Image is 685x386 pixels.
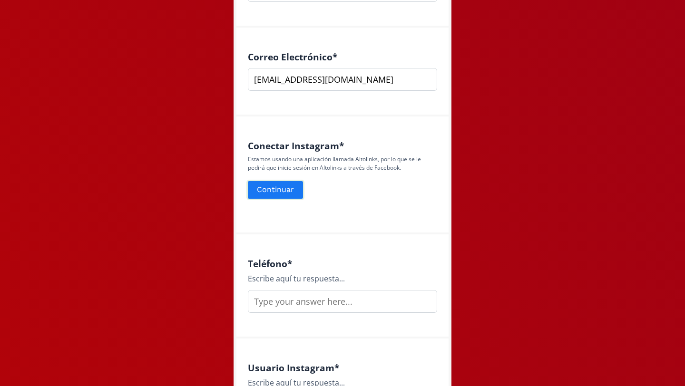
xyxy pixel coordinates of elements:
[248,155,437,172] p: Estamos usando una aplicación llamada Altolinks, por lo que se le pedirá que inicie sesión en Alt...
[248,290,437,313] input: Type your answer here...
[248,140,437,151] h4: Conectar Instagram *
[248,68,437,91] input: nombre@ejemplo.com
[248,362,437,373] h4: Usuario Instagram *
[248,51,437,62] h4: Correo Electrónico *
[248,273,437,284] div: Escribe aquí tu respuesta...
[246,180,304,200] button: Continuar
[248,258,437,269] h4: Teléfono *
